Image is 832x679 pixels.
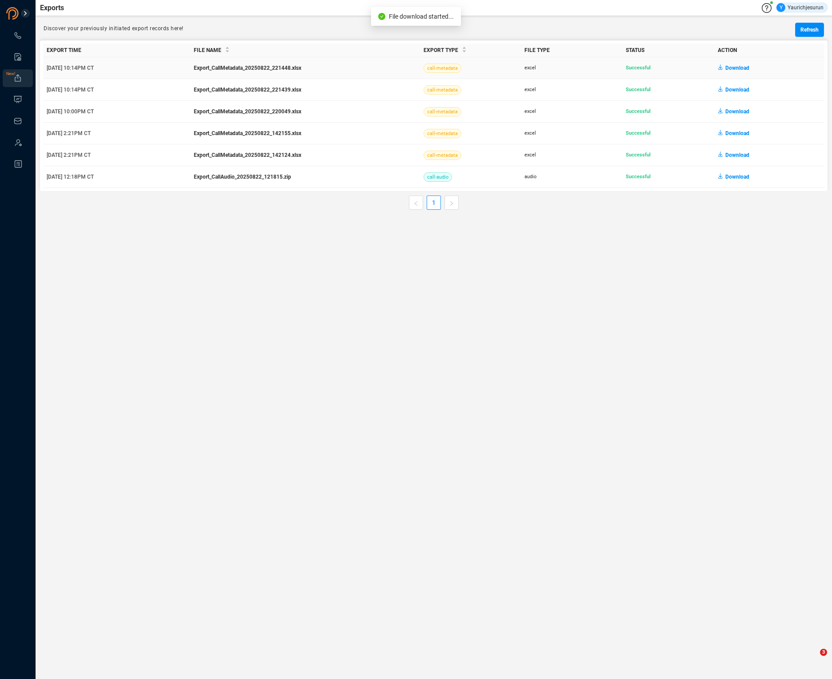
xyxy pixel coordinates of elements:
button: Download [718,61,749,75]
span: Successful [626,87,651,92]
span: call-metadata [424,85,461,95]
div: Yaurichjesurun [776,3,824,12]
td: Export_CallMetadata_20250822_142124.xlsx [190,144,420,166]
td: Export_CallMetadata_20250822_221448.xlsx [190,57,420,79]
span: File download started... [389,13,454,20]
button: left [409,196,423,210]
span: Discover your previously initiated export records here! [44,25,184,32]
span: left [413,201,419,206]
span: call-metadata [424,151,461,160]
span: [DATE] 12:18PM CT [47,174,94,180]
span: Download [725,148,749,162]
span: check-circle [378,13,385,20]
th: Export Time [43,44,190,57]
td: excel [521,57,622,79]
button: Download [718,126,749,140]
span: right [449,201,454,206]
span: Y [780,3,783,12]
td: audio [521,166,622,188]
li: Exports [3,69,33,87]
span: Successful [626,174,651,180]
span: Successful [626,65,651,71]
span: Exports [40,3,64,13]
span: Successful [626,130,651,136]
td: excel [521,123,622,144]
button: Download [718,148,749,162]
button: Download [718,83,749,97]
span: [DATE] 2:21PM CT [47,152,91,158]
td: excel [521,79,622,101]
span: caret-down [225,49,230,54]
td: Export_CallMetadata_20250822_221439.xlsx [190,79,420,101]
button: Download [718,104,749,119]
span: caret-up [462,45,467,50]
span: Download [725,126,749,140]
span: call-metadata [424,107,461,116]
td: excel [521,101,622,123]
a: New! [13,74,22,83]
span: call-metadata [424,129,461,138]
span: call-audio [424,172,452,182]
span: [DATE] 10:00PM CT [47,108,94,115]
span: File Name [194,47,221,53]
span: New! [6,65,15,83]
a: 1 [427,196,440,209]
li: Smart Reports [3,48,33,66]
th: File Type [521,44,622,57]
span: Successful [626,108,651,114]
span: Successful [626,152,651,158]
span: Download [725,61,749,75]
span: Download [725,83,749,97]
span: caret-up [225,45,230,50]
button: Download [718,170,749,184]
li: 1 [427,196,441,210]
span: Download [725,104,749,119]
th: Action [714,44,824,57]
li: Visuals [3,91,33,108]
span: [DATE] 2:21PM CT [47,130,91,136]
li: Inbox [3,112,33,130]
span: 3 [820,649,827,656]
td: Export_CallAudio_20250822_121815.zip [190,166,420,188]
li: Next Page [444,196,459,210]
td: excel [521,144,622,166]
iframe: Intercom live chat [802,649,823,670]
li: Previous Page [409,196,423,210]
span: Refresh [800,23,819,37]
img: prodigal-logo [6,7,55,20]
span: [DATE] 10:14PM CT [47,65,94,71]
span: call-metadata [424,64,461,73]
span: Download [725,170,749,184]
button: Refresh [795,23,824,37]
li: Interactions [3,27,33,44]
th: Status [622,44,714,57]
span: Export Type [424,47,458,53]
td: Export_CallMetadata_20250822_142155.xlsx [190,123,420,144]
span: caret-down [462,49,467,54]
span: [DATE] 10:14PM CT [47,87,94,93]
td: Export_CallMetadata_20250822_220049.xlsx [190,101,420,123]
button: right [444,196,459,210]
